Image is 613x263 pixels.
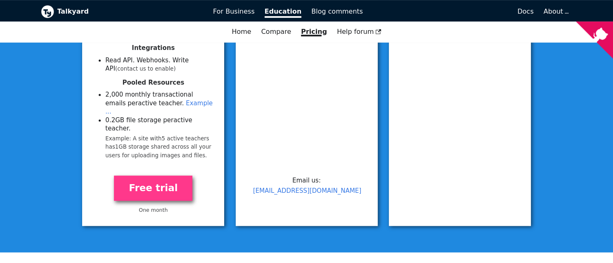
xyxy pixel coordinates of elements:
span: Blog comments [311,7,363,15]
a: Education [260,5,307,19]
a: [EMAIL_ADDRESS][DOMAIN_NAME] [253,187,361,194]
li: 0.2 GB file storage per active teacher . [105,116,214,160]
a: Pricing [296,25,332,39]
h4: Pooled Resources [92,79,214,87]
h4: Integrations [92,44,214,52]
small: Example: A site with 5 active teacher s has 1 GB storage shared across all your users for uploadi... [105,135,214,160]
span: For Business [213,7,255,15]
a: Docs [368,5,539,19]
small: One month [139,207,168,213]
b: Talkyard [57,6,202,17]
span: Docs [517,7,533,15]
a: Free trial [114,175,192,201]
span: Help forum [337,28,381,36]
small: (contact us to enable) [115,66,176,72]
p: Email us: [246,175,368,196]
a: For Business [208,5,260,19]
li: Read API. Webhooks. Write API [105,56,214,73]
a: Talkyard logoTalkyard [41,5,202,18]
li: 2 ,000 monthly transactional emails per active teacher . [105,90,214,116]
a: Help forum [332,25,386,39]
a: Home [227,25,256,39]
a: Compare [261,28,291,36]
span: Education [265,7,302,18]
a: About [544,7,568,15]
img: Talkyard logo [41,5,54,18]
a: Blog comments [306,5,368,19]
